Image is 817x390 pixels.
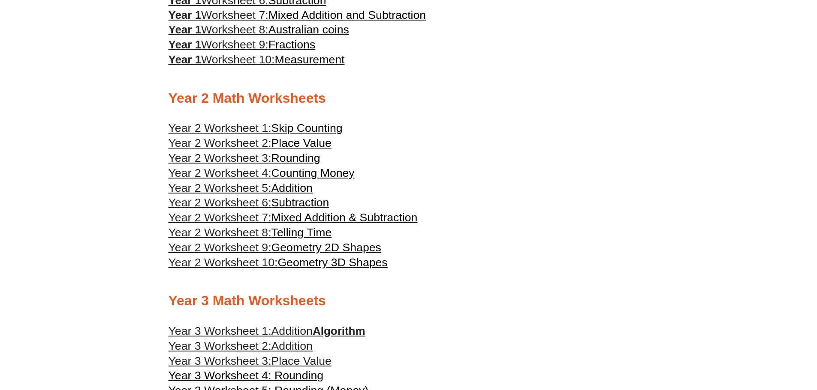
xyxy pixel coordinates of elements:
[169,226,271,239] span: Year 2 Worksheet 8:
[169,256,278,269] span: Year 2 Worksheet 10:
[169,182,313,194] a: Year 2 Worksheet 5:Addition
[169,211,271,224] span: Year 2 Worksheet 7:
[169,122,343,134] a: Year 2 Worksheet 1:Skip Counting
[169,241,381,254] a: Year 2 Worksheet 9:Geometry 2D Shapes
[169,211,418,224] a: Year 2 Worksheet 7:Mixed Addition & Subtraction
[169,152,320,164] a: Year 2 Worksheet 3:Rounding
[169,241,271,254] span: Year 2 Worksheet 9:
[169,292,649,310] h2: Year 3 Math Worksheets
[169,167,355,179] a: Year 2 Worksheet 4:Counting Money
[201,23,268,36] span: Worksheet 8:
[271,241,381,254] span: Geometry 2D Shapes
[201,9,268,21] span: Worksheet 7:
[169,137,332,149] a: Year 2 Worksheet 2:Place Value
[274,53,344,66] span: Measurement
[271,226,332,239] span: Telling Time
[169,339,271,352] span: Year 3 Worksheet 2:
[169,167,271,179] span: Year 2 Worksheet 4:
[169,182,271,194] span: Year 2 Worksheet 5:
[169,89,649,107] h2: Year 2 Math Worksheets
[169,354,271,367] span: Year 3 Worksheet 3:
[268,9,426,21] span: Mixed Addition and Subtraction
[169,152,271,164] span: Year 2 Worksheet 3:
[271,137,332,149] span: Place Value
[169,226,332,239] a: Year 2 Worksheet 8:Telling Time
[674,293,817,390] iframe: Chat Widget
[169,23,349,36] a: Year 1Worksheet 8:Australian coins
[169,137,271,149] span: Year 2 Worksheet 2:
[169,38,316,51] a: Year 1Worksheet 9:Fractions
[169,9,426,21] a: Year 1Worksheet 7:Mixed Addition and Subtraction
[271,182,313,194] span: Addition
[271,354,332,367] span: Place Value
[271,152,320,164] span: Rounding
[169,325,365,337] a: Year 3 Worksheet 1:AdditionAlgorithm
[169,354,332,369] a: Year 3 Worksheet 3:Place Value
[271,122,343,134] span: Skip Counting
[201,38,268,51] span: Worksheet 9:
[169,368,324,383] a: Year 3 Worksheet 4: Rounding
[271,339,313,352] span: Addition
[268,38,316,51] span: Fractions
[169,325,271,337] span: Year 3 Worksheet 1:
[169,196,271,209] span: Year 2 Worksheet 6:
[169,53,345,66] a: Year 1Worksheet 10:Measurement
[271,211,418,224] span: Mixed Addition & Subtraction
[169,256,388,269] a: Year 2 Worksheet 10:Geometry 3D Shapes
[169,339,313,354] a: Year 3 Worksheet 2:Addition
[277,256,387,269] span: Geometry 3D Shapes
[169,369,324,382] span: Year 3 Worksheet 4: Rounding
[201,53,274,66] span: Worksheet 10:
[169,196,329,209] a: Year 2 Worksheet 6:Subtraction
[271,325,313,337] span: Addition
[271,196,329,209] span: Subtraction
[271,167,355,179] span: Counting Money
[268,23,349,36] span: Australian coins
[169,122,271,134] span: Year 2 Worksheet 1:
